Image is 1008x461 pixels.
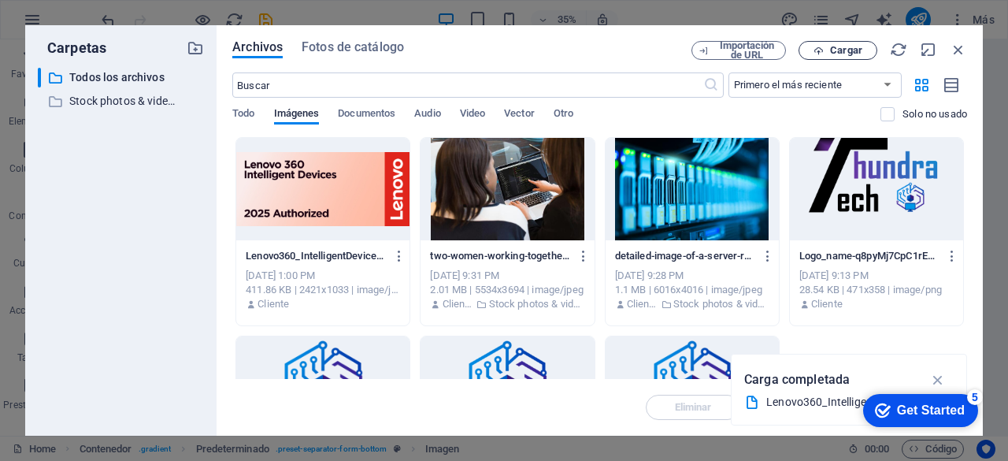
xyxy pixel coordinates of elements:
[246,283,400,297] div: 411.86 KB | 2421x1033 | image/jpeg
[38,68,41,87] div: ​
[744,370,850,390] p: Carga completada
[504,104,535,126] span: Vector
[673,297,769,311] p: Stock photos & videos
[443,297,472,311] p: Cliente
[338,104,395,126] span: Documentos
[615,297,769,311] div: Por: Cliente | Carpeta: Stock photos & videos
[902,107,967,121] p: Solo muestra los archivos que no están usándose en el sitio web. Los archivos añadidos durante es...
[799,283,954,297] div: 28.54 KB | 471x358 | image/png
[69,92,175,110] p: Stock photos & videos
[232,104,254,126] span: Todo
[13,8,128,41] div: Get Started 5 items remaining, 0% complete
[615,249,755,263] p: detailed-image-of-a-server-rack-with-glowing-lights-in-a-modern-data-center-eQMfmBGqTUcPWfB-ZWuyc...
[890,41,907,58] i: Volver a cargar
[38,91,176,111] div: Stock photos & videos
[232,38,283,57] span: Archivos
[38,91,204,111] div: Stock photos & videos
[430,297,584,311] div: Por: Cliente | Carpeta: Stock photos & videos
[691,41,786,60] button: Importación de URL
[274,104,320,126] span: Imágenes
[38,38,106,58] p: Carpetas
[489,297,585,311] p: Stock photos & videos
[460,104,485,126] span: Video
[615,283,769,297] div: 1.1 MB | 6016x4016 | image/jpeg
[246,269,400,283] div: [DATE] 1:00 PM
[554,104,573,126] span: Otro
[799,249,939,263] p: Logo_name-q8pyMj7CpC1rEDDWgtxvNg.png
[811,297,843,311] p: Cliente
[46,17,114,32] div: Get Started
[615,269,769,283] div: [DATE] 9:28 PM
[766,393,919,411] div: Lenovo360_Intelligent Devices Partner_Authorized_Emblem.jpg
[799,269,954,283] div: [DATE] 9:13 PM
[117,3,132,19] div: 5
[258,297,289,311] p: Cliente
[830,46,862,55] span: Cargar
[715,41,779,60] span: Importación de URL
[69,69,175,87] p: Todos los archivos
[414,104,440,126] span: Audio
[187,39,204,57] i: Crear carpeta
[920,41,937,58] i: Minimizar
[430,249,570,263] p: two-women-working-together-on-software-programming-indoors-focusing-on-code-kWAJ8uHsboC4NyFry3zKm...
[627,297,657,311] p: Cliente
[430,269,584,283] div: [DATE] 9:31 PM
[950,41,967,58] i: Cerrar
[232,72,702,98] input: Buscar
[430,283,584,297] div: 2.01 MB | 5534x3694 | image/jpeg
[799,41,877,60] button: Cargar
[246,249,386,263] p: Lenovo360_IntelligentDevicesPartner_Authorized_Emblem-f3nSWOnMJgYLJwP3tFCwxQ.jpg
[302,38,404,57] span: Fotos de catálogo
